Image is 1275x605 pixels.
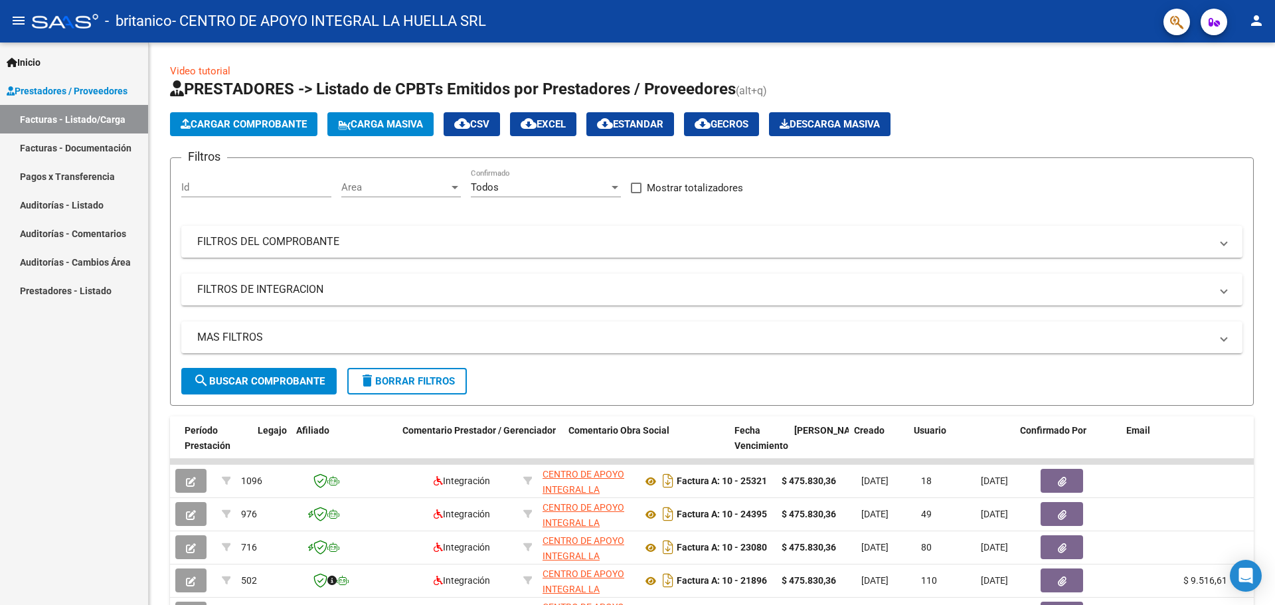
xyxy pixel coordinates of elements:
mat-panel-title: MAS FILTROS [197,330,1211,345]
datatable-header-cell: Legajo [252,416,291,475]
strong: $ 475.830,36 [782,475,836,486]
datatable-header-cell: Email [1121,416,1254,475]
span: Integración [434,475,490,486]
mat-icon: cloud_download [597,116,613,131]
span: [DATE] [981,575,1008,586]
span: Inicio [7,55,41,70]
span: Area [341,181,449,193]
app-download-masive: Descarga masiva de comprobantes (adjuntos) [769,112,891,136]
span: Período Prestación [185,425,230,451]
span: Prestadores / Proveedores [7,84,127,98]
span: Integración [434,509,490,519]
span: EXCEL [521,118,566,130]
span: 80 [921,542,932,553]
datatable-header-cell: Comentario Obra Social [563,416,729,475]
mat-expansion-panel-header: MAS FILTROS [181,321,1242,353]
span: (alt+q) [736,84,767,97]
button: CSV [444,112,500,136]
span: Comentario Prestador / Gerenciador [402,425,556,436]
button: Gecros [684,112,759,136]
button: Cargar Comprobante [170,112,317,136]
span: Gecros [695,118,748,130]
span: 110 [921,575,937,586]
span: [DATE] [981,542,1008,553]
span: [DATE] [861,575,889,586]
span: CENTRO DE APOYO INTEGRAL LA HUELLA SRL [543,502,624,543]
h3: Filtros [181,147,227,166]
span: Cargar Comprobante [181,118,307,130]
span: Buscar Comprobante [193,375,325,387]
span: - CENTRO DE APOYO INTEGRAL LA HUELLA SRL [172,7,486,36]
datatable-header-cell: Comentario Prestador / Gerenciador [397,416,563,475]
mat-icon: delete [359,373,375,389]
mat-expansion-panel-header: FILTROS DEL COMPROBANTE [181,226,1242,258]
mat-icon: menu [11,13,27,29]
i: Descargar documento [659,503,677,525]
button: Buscar Comprobante [181,368,337,394]
span: Legajo [258,425,287,436]
span: Email [1126,425,1150,436]
mat-icon: cloud_download [521,116,537,131]
span: Mostrar totalizadores [647,180,743,196]
datatable-header-cell: Fecha Vencimiento [729,416,789,475]
span: Todos [471,181,499,193]
span: Creado [854,425,885,436]
mat-icon: search [193,373,209,389]
div: 30716231107 [543,566,632,594]
span: [DATE] [861,542,889,553]
i: Descargar documento [659,570,677,591]
div: 30716231107 [543,467,632,495]
button: Estandar [586,112,674,136]
button: EXCEL [510,112,576,136]
strong: Factura A: 10 - 21896 [677,576,767,586]
span: CENTRO DE APOYO INTEGRAL LA HUELLA SRL [543,469,624,510]
datatable-header-cell: Usuario [908,416,1015,475]
div: 30716231107 [543,500,632,528]
span: Confirmado Por [1020,425,1086,436]
span: [DATE] [981,509,1008,519]
span: Comentario Obra Social [568,425,669,436]
span: Integración [434,575,490,586]
strong: $ 475.830,36 [782,542,836,553]
mat-expansion-panel-header: FILTROS DE INTEGRACION [181,274,1242,305]
button: Descarga Masiva [769,112,891,136]
datatable-header-cell: Período Prestación [179,416,252,475]
span: Carga Masiva [338,118,423,130]
span: 976 [241,509,257,519]
strong: Factura A: 10 - 25321 [677,476,767,487]
strong: Factura A: 10 - 23080 [677,543,767,553]
mat-icon: cloud_download [695,116,711,131]
span: 502 [241,575,257,586]
span: PRESTADORES -> Listado de CPBTs Emitidos por Prestadores / Proveedores [170,80,736,98]
strong: $ 475.830,36 [782,509,836,519]
span: $ 9.516,61 [1183,575,1227,586]
span: Borrar Filtros [359,375,455,387]
div: 30716231107 [543,533,632,561]
strong: Factura A: 10 - 24395 [677,509,767,520]
a: Video tutorial [170,65,230,77]
span: [DATE] [981,475,1008,486]
span: Afiliado [296,425,329,436]
mat-icon: cloud_download [454,116,470,131]
button: Carga Masiva [327,112,434,136]
datatable-header-cell: Fecha Confimado [789,416,849,475]
span: [DATE] [861,475,889,486]
i: Descargar documento [659,537,677,558]
mat-icon: person [1248,13,1264,29]
span: 49 [921,509,932,519]
span: 1096 [241,475,262,486]
strong: $ 475.830,36 [782,575,836,586]
span: - britanico [105,7,172,36]
span: 18 [921,475,932,486]
span: Usuario [914,425,946,436]
mat-panel-title: FILTROS DE INTEGRACION [197,282,1211,297]
div: Open Intercom Messenger [1230,560,1262,592]
span: [DATE] [861,509,889,519]
i: Descargar documento [659,470,677,491]
span: [PERSON_NAME] [794,425,866,436]
mat-panel-title: FILTROS DEL COMPROBANTE [197,234,1211,249]
span: Integración [434,542,490,553]
span: CENTRO DE APOYO INTEGRAL LA HUELLA SRL [543,535,624,576]
button: Borrar Filtros [347,368,467,394]
span: Estandar [597,118,663,130]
